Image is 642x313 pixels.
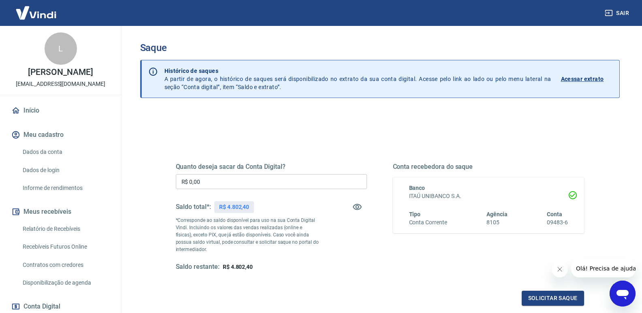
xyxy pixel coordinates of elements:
[19,162,111,179] a: Dados de login
[219,203,249,211] p: R$ 4.802,40
[223,264,253,270] span: R$ 4.802,40
[547,211,562,217] span: Conta
[176,217,319,253] p: *Corresponde ao saldo disponível para uso na sua Conta Digital Vindi. Incluindo os valores das ve...
[19,144,111,160] a: Dados da conta
[10,126,111,144] button: Meu cadastro
[45,32,77,65] div: L
[164,67,551,91] p: A partir de agora, o histórico de saques será disponibilizado no extrato da sua conta digital. Ac...
[19,221,111,237] a: Relatório de Recebíveis
[393,163,584,171] h5: Conta recebedora do saque
[28,68,93,77] p: [PERSON_NAME]
[486,211,508,217] span: Agência
[164,67,551,75] p: Histórico de saques
[561,75,604,83] p: Acessar extrato
[571,260,636,277] iframe: Mensagem da empresa
[552,261,568,277] iframe: Fechar mensagem
[561,67,613,91] a: Acessar extrato
[19,275,111,291] a: Disponibilização de agenda
[10,102,111,119] a: Início
[176,263,220,271] h5: Saldo restante:
[486,218,508,227] h6: 8105
[140,42,620,53] h3: Saque
[409,218,447,227] h6: Conta Corrente
[522,291,584,306] button: Solicitar saque
[10,203,111,221] button: Meus recebíveis
[176,163,367,171] h5: Quanto deseja sacar da Conta Digital?
[19,257,111,273] a: Contratos com credores
[19,180,111,196] a: Informe de rendimentos
[176,203,211,211] h5: Saldo total*:
[547,218,568,227] h6: 09483-6
[409,192,568,200] h6: ITAÚ UNIBANCO S.A.
[5,6,68,12] span: Olá! Precisa de ajuda?
[603,6,632,21] button: Sair
[10,0,62,25] img: Vindi
[409,185,425,191] span: Banco
[409,211,421,217] span: Tipo
[610,281,636,307] iframe: Botão para abrir a janela de mensagens
[19,238,111,255] a: Recebíveis Futuros Online
[16,80,105,88] p: [EMAIL_ADDRESS][DOMAIN_NAME]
